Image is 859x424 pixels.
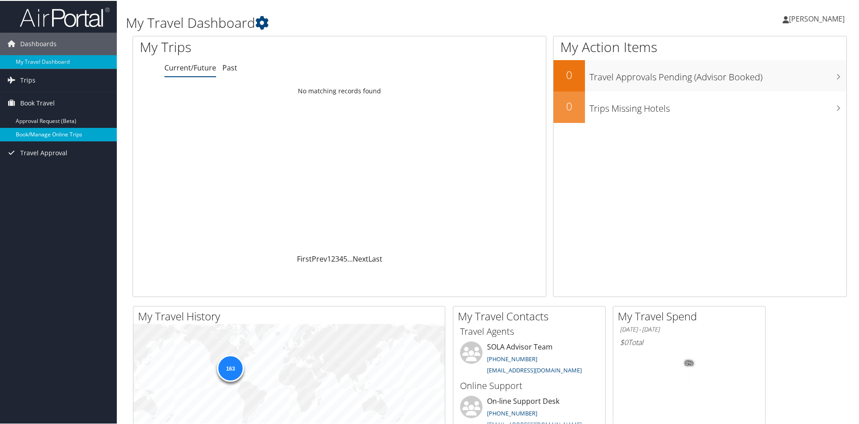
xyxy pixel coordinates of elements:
a: 4 [339,253,343,263]
h1: My Trips [140,37,367,56]
a: Last [368,253,382,263]
a: Prev [312,253,327,263]
h1: My Travel Dashboard [126,13,611,31]
li: SOLA Advisor Team [456,341,603,377]
h6: Total [620,337,758,346]
tspan: 0% [686,360,693,365]
a: 5 [343,253,347,263]
span: $0 [620,337,628,346]
a: 3 [335,253,339,263]
span: … [347,253,353,263]
a: Current/Future [164,62,216,72]
span: Book Travel [20,91,55,114]
a: First [297,253,312,263]
a: 0Trips Missing Hotels [553,91,846,122]
a: 0Travel Approvals Pending (Advisor Booked) [553,59,846,91]
span: [PERSON_NAME] [789,13,845,23]
a: [PERSON_NAME] [783,4,854,31]
h3: Trips Missing Hotels [589,97,846,114]
img: airportal-logo.png [20,6,110,27]
h3: Travel Approvals Pending (Advisor Booked) [589,66,846,83]
h2: My Travel Spend [618,308,765,323]
a: [PHONE_NUMBER] [487,354,537,362]
h3: Online Support [460,379,598,391]
h1: My Action Items [553,37,846,56]
h2: My Travel History [138,308,445,323]
a: [PHONE_NUMBER] [487,408,537,416]
a: Next [353,253,368,263]
td: No matching records found [133,82,546,98]
a: 2 [331,253,335,263]
a: 1 [327,253,331,263]
span: Dashboards [20,32,57,54]
h3: Travel Agents [460,324,598,337]
span: Travel Approval [20,141,67,163]
span: Trips [20,68,35,91]
h6: [DATE] - [DATE] [620,324,758,333]
div: 163 [217,354,244,381]
h2: 0 [553,66,585,82]
a: Past [222,62,237,72]
h2: My Travel Contacts [458,308,605,323]
a: [EMAIL_ADDRESS][DOMAIN_NAME] [487,365,582,373]
h2: 0 [553,98,585,113]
